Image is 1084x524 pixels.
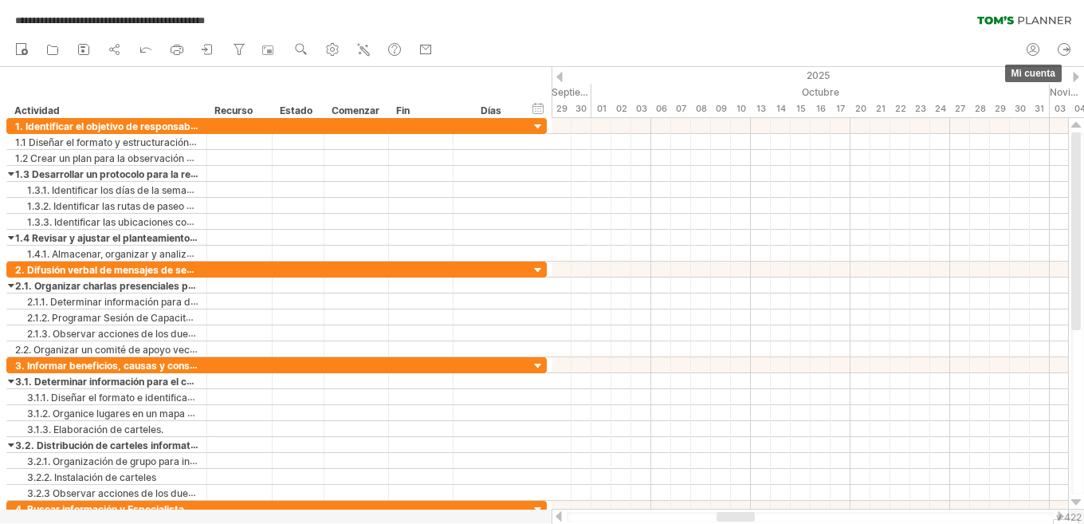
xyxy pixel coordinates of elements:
[671,100,691,117] div: Martes, 7 de octubre de 2025
[950,100,970,117] div: Lunes, 27 de octubre de 2025
[27,471,156,483] font: 3.2.2. Instalación de carteles
[756,103,766,114] font: 13
[651,100,671,117] div: Lunes, 6 de octubre de 2025
[807,69,830,81] font: 2025
[575,103,587,114] font: 30
[816,103,826,114] font: 16
[27,247,297,260] font: 1.4.1. Almacenar, organizar y analizar los datos recopilados.
[27,295,293,308] font: 2.1.1. Determinar información para difusión de información.
[716,103,727,114] font: 09
[1030,100,1050,117] div: Viernes, 31 de octubre de 2025
[771,100,791,117] div: Martes, 14 de octubre de 2025
[27,311,210,324] font: 2.1.2. Programar Sesión de Capacitación
[895,103,906,114] font: 22
[831,100,850,117] div: Viernes, 17 de octubre de 2025
[14,104,60,116] font: Actividad
[696,103,707,114] font: 08
[970,100,990,117] div: Martes, 28 de octubre de 2025
[27,487,350,499] font: 3.2.3 Observar acciones de los dueños de perros de recoger las heces.
[15,279,318,292] font: 2.1. Organizar charlas presenciales para difusión de información.
[15,343,208,356] font: 2.2. Organizar un comité de apoyo vecinal.
[631,100,651,117] div: Viernes, 3 de octubre de 2025
[1023,40,1046,61] a: mi cuenta
[955,103,965,114] font: 27
[850,100,870,117] div: Lunes, 20 de octubre de 2025
[890,100,910,117] div: Miércoles, 22 de octubre de 2025
[396,104,410,116] font: Fin
[676,103,686,114] font: 07
[214,104,253,116] font: Recurso
[870,100,890,117] div: Martes, 21 de octubre de 2025
[15,359,240,372] font: 3. Informar beneficios, causas y consecuencias.
[876,103,886,114] font: 21
[571,100,591,117] div: Martes, 30 de septiembre de 2025
[15,231,384,244] font: 1.4 Revisar y ajustar el planteamiento de los datos recopilados más relevantes.
[1010,100,1030,117] div: Jueves, 30 de octubre de 2025
[27,199,252,212] font: 1.3.2. Identificar las rutas de paseo más comunes.
[1050,100,1070,117] div: Lunes, 3 de noviembre de 2025
[990,100,1010,117] div: Miércoles, 29 de octubre de 2025
[995,103,1006,114] font: 29
[591,84,1050,100] div: Octubre de 2025
[591,100,611,117] div: Miércoles, 1 de octubre de 2025
[15,167,387,180] font: 1.3 Desarrollar un protocolo para la recopilación de datos a través de encuestas
[711,100,731,117] div: Jueves, 9 de octubre de 2025
[1035,103,1044,114] font: 31
[855,103,866,114] font: 20
[736,103,746,114] font: 10
[27,327,350,340] font: 2.1.3. Observar acciones de los dueños de perros de recoger las heces.
[481,104,501,116] font: Días
[1011,68,1055,79] font: mi cuenta
[691,100,711,117] div: Miércoles, 8 de octubre de 2025
[27,183,461,196] font: 1.3.1. Identificar los días de la semana y horas del día con mayor frecuencia de paseo de perros.
[15,136,375,148] font: 1.1 Diseñar el formato y estructuración de instrumento de recopilación de datos
[930,100,950,117] div: Viernes, 24 de octubre de 2025
[802,86,839,98] font: Octubre
[280,104,312,116] font: Estado
[27,407,285,420] font: 3.1.2. Organice lugares en un mapa para instalar carteles.
[1056,511,1082,523] font: v 422
[15,120,363,132] font: 1. Identificar el objetivo de responsabilizar a los propietarios de los perros.
[332,104,379,116] font: Comenzar
[27,215,399,228] font: 1.3.3. Identificar las ubicaciones con mayor probabilidad de defecar de los perros
[15,152,272,164] font: 1.2 Crear un plan para la observación y registro de datos
[15,439,213,451] font: 3.2. Distribución de carteles informativos.
[935,103,946,114] font: 24
[915,103,926,114] font: 23
[15,375,301,388] font: 3.1. Determinar información para el contenido de los carteles.
[776,103,786,114] font: 14
[1053,519,1079,524] div: Mostrar leyenda
[15,502,377,515] font: 4. Buscar información y Especialista para asesoramiento del medio ambiente.
[1015,103,1026,114] font: 30
[811,100,831,117] div: Jueves, 16 de octubre de 2025
[556,103,568,114] font: 29
[27,455,272,467] font: 3.2.1. Organización de grupo para instalar los carteles.
[27,391,430,404] font: 3.1.1. Diseñar el formato e identificar herramienta ofimática para elaboración de carteles.
[636,103,647,114] font: 03
[597,103,607,114] font: 01
[27,424,163,435] font: 3.1.3. Elaboración de carteles.
[611,100,631,117] div: Jueves, 2 de octubre de 2025
[656,103,667,114] font: 06
[910,100,930,117] div: Jueves, 23 de octubre de 2025
[552,86,605,98] font: Septiembre
[791,100,811,117] div: Miércoles, 15 de octubre de 2025
[552,100,571,117] div: Lunes, 29 de septiembre de 2025
[1055,103,1066,114] font: 03
[975,103,986,114] font: 28
[616,103,627,114] font: 02
[731,100,751,117] div: Viernes, 10 de octubre de 2025
[796,103,806,114] font: 15
[15,263,247,276] font: 2. Difusión verbal de mensajes de sensibilización.
[836,103,845,114] font: 17
[751,100,771,117] div: Lunes, 13 de octubre de 2025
